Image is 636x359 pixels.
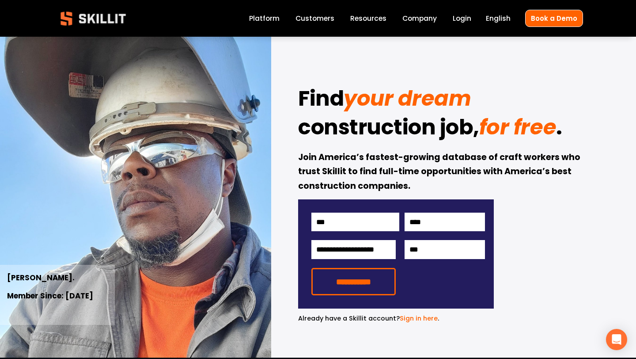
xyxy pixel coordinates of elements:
div: Open Intercom Messenger [606,329,627,350]
strong: . [556,111,562,147]
a: Customers [295,12,334,24]
p: . [298,313,494,324]
em: your dream [344,84,471,113]
a: Login [453,12,471,24]
strong: Find [298,82,344,118]
strong: Join America’s fastest-growing database of craft workers who trust Skillit to find full-time oppo... [298,151,582,194]
a: folder dropdown [350,12,386,24]
a: Sign in here [400,314,438,323]
span: English [486,13,511,23]
strong: Member Since: [DATE] [7,290,93,303]
span: Already have a Skillit account? [298,314,400,323]
span: Resources [350,13,386,23]
a: Company [402,12,437,24]
a: Platform [249,12,280,24]
strong: construction job, [298,111,479,147]
a: Book a Demo [525,10,583,27]
strong: [PERSON_NAME]. [7,272,75,285]
em: for free [479,112,556,142]
img: Skillit [53,5,133,32]
div: language picker [486,12,511,24]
